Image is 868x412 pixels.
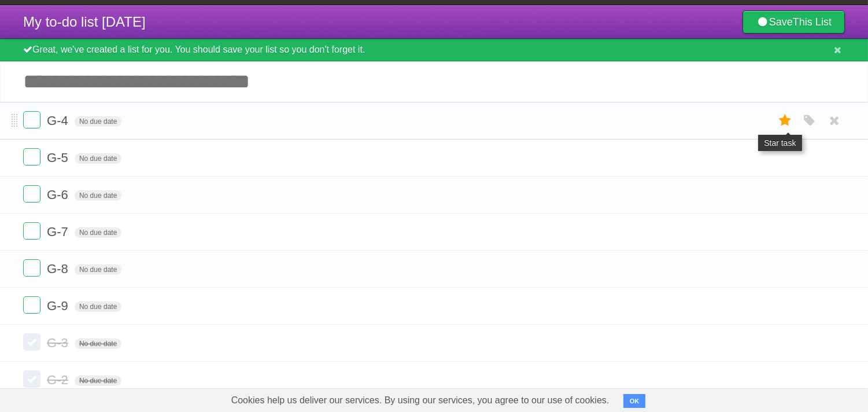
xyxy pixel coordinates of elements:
label: Done [23,185,40,203]
span: G-2 [47,373,71,387]
span: No due date [75,301,121,312]
label: Done [23,148,40,165]
span: No due date [75,116,121,127]
span: No due date [75,339,121,349]
a: SaveThis List [743,10,845,34]
label: Done [23,259,40,277]
b: This List [793,16,832,28]
span: G-7 [47,225,71,239]
span: G-8 [47,262,71,276]
span: Cookies help us deliver our services. By using our services, you agree to our use of cookies. [220,389,621,412]
span: G-9 [47,299,71,313]
span: G-3 [47,336,71,350]
span: No due date [75,227,121,238]
button: OK [623,394,646,408]
label: Done [23,111,40,128]
span: My to-do list [DATE] [23,14,146,30]
label: Done [23,222,40,240]
span: No due date [75,376,121,386]
span: No due date [75,264,121,275]
span: G-5 [47,150,71,165]
span: G-6 [47,187,71,202]
span: No due date [75,190,121,201]
label: Done [23,370,40,388]
label: Done [23,333,40,351]
span: No due date [75,153,121,164]
span: G-4 [47,113,71,128]
label: Star task [774,111,796,130]
label: Done [23,296,40,314]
